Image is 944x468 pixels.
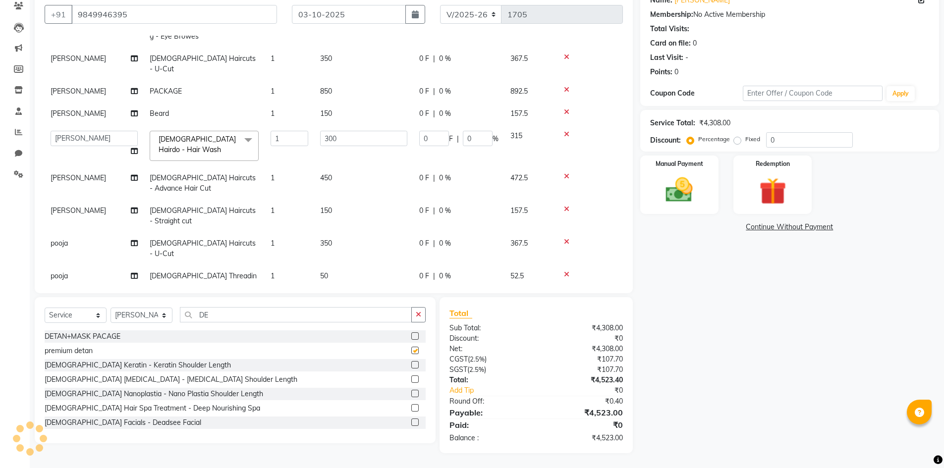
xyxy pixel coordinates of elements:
span: 0 % [439,53,451,64]
div: Round Off: [442,396,536,407]
div: [DEMOGRAPHIC_DATA] Facials - Deadsee Facial [45,417,201,428]
span: [PERSON_NAME] [51,109,106,118]
a: x [221,145,225,154]
span: 0 F [419,53,429,64]
span: | [433,108,435,119]
span: Beard [150,109,169,118]
div: ₹4,308.00 [536,323,630,333]
span: 367.5 [510,239,528,248]
span: 0 F [419,108,429,119]
span: 892.5 [510,87,528,96]
div: 0 [674,67,678,77]
span: 150 [320,206,332,215]
div: Payable: [442,407,536,418]
span: 0 % [439,238,451,249]
div: Discount: [442,333,536,344]
span: 0 F [419,238,429,249]
div: ₹0.40 [536,396,630,407]
span: | [433,271,435,281]
span: [DEMOGRAPHIC_DATA] Haircuts - U-Cut [150,54,256,73]
div: [DEMOGRAPHIC_DATA] Hair Spa Treatment - Deep Nourishing Spa [45,403,260,414]
div: Last Visit: [650,52,683,63]
label: Fixed [745,135,760,144]
div: ₹107.70 [536,354,630,364]
span: 315 [510,131,522,140]
span: | [433,206,435,216]
span: 157.5 [510,206,528,215]
div: [DEMOGRAPHIC_DATA] Nanoplastia - Nano Plastia Shoulder Length [45,389,263,399]
div: [DEMOGRAPHIC_DATA] [MEDICAL_DATA] - [MEDICAL_DATA] Shoulder Length [45,374,297,385]
span: [DEMOGRAPHIC_DATA] Threading - Eye Browes [150,271,257,291]
div: ₹4,523.00 [536,433,630,443]
span: 0 % [439,173,451,183]
span: | [457,134,459,144]
span: 1 [271,87,275,96]
div: ₹4,308.00 [536,344,630,354]
span: 367.5 [510,54,528,63]
div: premium detan [45,346,93,356]
div: ( ) [442,364,536,375]
span: 850 [320,87,332,96]
div: Service Total: [650,118,695,128]
span: 0 % [439,86,451,97]
div: Total Visits: [650,24,689,34]
span: [PERSON_NAME] [51,173,106,182]
span: Total [449,308,472,318]
span: 350 [320,239,332,248]
span: 0 F [419,173,429,183]
span: 150 [320,109,332,118]
label: Manual Payment [656,159,703,168]
div: ₹0 [536,333,630,344]
div: Paid: [442,419,536,431]
span: 52.5 [510,271,524,280]
div: No Active Membership [650,9,929,20]
span: 50 [320,271,328,280]
span: | [433,238,435,249]
div: ₹107.70 [536,364,630,375]
div: [DEMOGRAPHIC_DATA] Keratin - Keratin Shoulder Length [45,360,231,370]
div: Balance : [442,433,536,443]
span: 0 F [419,271,429,281]
span: 472.5 [510,173,528,182]
span: pooja [51,239,68,248]
span: 0 F [419,86,429,97]
div: Sub Total: [442,323,536,333]
span: [PERSON_NAME] [51,206,106,215]
div: ₹0 [552,385,630,396]
span: 350 [320,54,332,63]
span: 157.5 [510,109,528,118]
div: Card on file: [650,38,691,49]
span: 0 F [419,206,429,216]
div: Net: [442,344,536,354]
div: 0 [693,38,697,49]
button: Apply [887,86,915,101]
input: Search by Name/Mobile/Email/Code [71,5,277,24]
div: Points: [650,67,672,77]
span: PACKAGE [150,87,182,96]
span: 450 [320,173,332,182]
div: Coupon Code [650,88,743,99]
span: CGST [449,355,468,364]
div: ₹4,523.40 [536,375,630,385]
span: pooja [51,271,68,280]
span: 0 % [439,271,451,281]
button: +91 [45,5,72,24]
span: 1 [271,54,275,63]
span: | [433,86,435,97]
span: [DEMOGRAPHIC_DATA] Haircuts - Advance Hair Cut [150,173,256,193]
a: Continue Without Payment [642,222,937,232]
span: 1 [271,271,275,280]
span: 2.5% [469,365,484,373]
span: | [433,173,435,183]
div: ₹0 [536,419,630,431]
div: Total: [442,375,536,385]
span: | [433,53,435,64]
div: ₹4,308.00 [699,118,730,128]
span: 1 [271,239,275,248]
span: 1 [271,173,275,182]
span: 1 [271,109,275,118]
input: Search or Scan [180,307,412,322]
span: SGST [449,365,467,374]
span: [DEMOGRAPHIC_DATA] Haircuts - Straight cut [150,206,256,225]
span: [PERSON_NAME] [51,87,106,96]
